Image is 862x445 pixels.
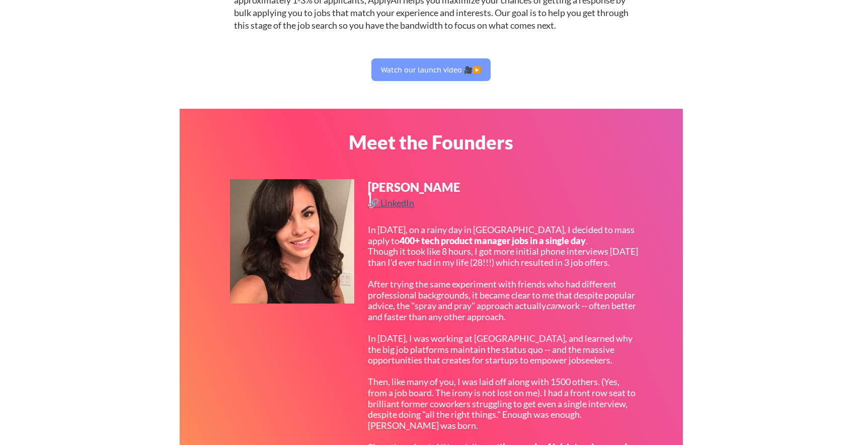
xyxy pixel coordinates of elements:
[368,198,417,211] a: 🔗 LinkedIn
[368,181,461,205] div: [PERSON_NAME]
[400,235,586,246] strong: 400+ tech product manager jobs in a single day
[371,58,491,81] button: Watch our launch video 🎥▶️
[546,300,560,311] em: can
[368,198,417,207] div: 🔗 LinkedIn
[302,132,560,152] div: Meet the Founders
